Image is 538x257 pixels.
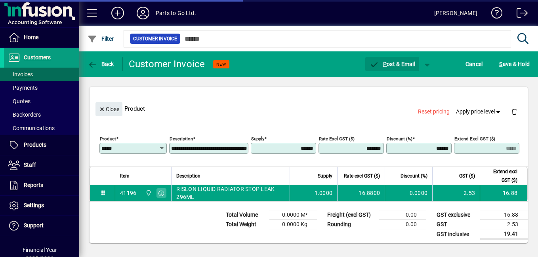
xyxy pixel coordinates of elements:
td: 0.00 [379,210,426,220]
td: 0.00 [379,220,426,229]
span: Staff [24,162,36,168]
span: Support [24,222,44,229]
a: Quotes [4,94,79,108]
span: Reports [24,182,43,188]
span: S [499,61,502,67]
a: Knowledge Base [485,2,503,27]
mat-label: Rate excl GST ($) [319,136,355,142]
span: Discount (%) [401,172,427,180]
button: Product History [252,76,299,91]
span: ost & Email [369,61,415,67]
td: 16.88 [480,210,528,220]
td: 0.0000 Kg [269,220,317,229]
span: DAE - Great Barrier Island [143,189,153,197]
span: Close [99,103,119,116]
span: 1.0000 [315,189,333,197]
td: 16.88 [480,185,527,201]
span: Filter [88,36,114,42]
span: Supply [318,172,332,180]
mat-label: Supply [251,136,264,142]
td: 2.53 [480,220,528,229]
span: Customers [24,54,51,60]
button: Filter [86,32,116,46]
div: 16.8800 [342,189,380,197]
td: 0.0000 [385,185,432,201]
a: Settings [4,196,79,215]
a: Staff [4,155,79,175]
button: Profile [130,6,156,20]
span: NEW [216,62,226,67]
span: Quotes [8,98,31,104]
button: Apply price level [453,105,505,119]
span: Rate excl GST ($) [344,172,380,180]
td: Total Volume [222,210,269,220]
mat-label: Description [170,136,193,142]
span: Invoices [8,71,33,77]
a: Products [4,135,79,155]
a: Backorders [4,108,79,121]
span: Back [88,61,114,67]
span: Description [176,172,200,180]
button: Product [470,76,510,91]
a: Support [4,216,79,236]
a: Communications [4,121,79,135]
span: ave & Hold [499,58,530,70]
span: Backorders [8,111,41,118]
mat-label: Discount (%) [387,136,412,142]
span: Financial Year [23,247,57,253]
span: Reset pricing [418,108,450,116]
div: Customer Invoice [129,58,205,70]
button: Close [95,102,122,116]
button: Reset pricing [415,105,453,119]
span: RISLON LIQUID RADIATOR STOP LEAK 296ML [176,185,285,201]
div: Product [90,94,528,123]
a: Invoices [4,68,79,81]
button: Post & Email [365,57,419,71]
span: Home [24,34,38,40]
button: Save & Hold [497,57,532,71]
mat-label: Product [100,136,116,142]
td: 19.41 [480,229,528,239]
span: Customer Invoice [133,35,177,43]
span: GST ($) [459,172,475,180]
span: Extend excl GST ($) [485,167,517,185]
td: Freight (excl GST) [323,210,379,220]
app-page-header-button: Close [93,105,124,112]
td: GST inclusive [433,229,480,239]
app-page-header-button: Back [79,57,123,71]
span: Cancel [466,58,483,70]
td: GST [433,220,480,229]
div: 41196 [120,189,136,197]
span: Products [24,142,46,148]
td: GST exclusive [433,210,480,220]
span: Payments [8,85,38,91]
button: Cancel [464,57,485,71]
button: Delete [505,102,524,121]
button: Add [105,6,130,20]
a: Logout [511,2,528,27]
span: Settings [24,202,44,208]
a: Home [4,28,79,47]
span: Apply price level [456,108,502,116]
app-page-header-button: Delete [505,108,524,115]
span: P [383,61,387,67]
div: [PERSON_NAME] [434,7,477,19]
td: Total Weight [222,220,269,229]
a: Reports [4,176,79,195]
div: Parts to Go Ltd. [156,7,196,19]
td: Rounding [323,220,379,229]
td: 2.53 [432,185,480,201]
mat-label: Extend excl GST ($) [454,136,495,142]
span: Communications [8,125,55,131]
td: 0.0000 M³ [269,210,317,220]
a: Payments [4,81,79,94]
span: Item [120,172,130,180]
button: Back [86,57,116,71]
